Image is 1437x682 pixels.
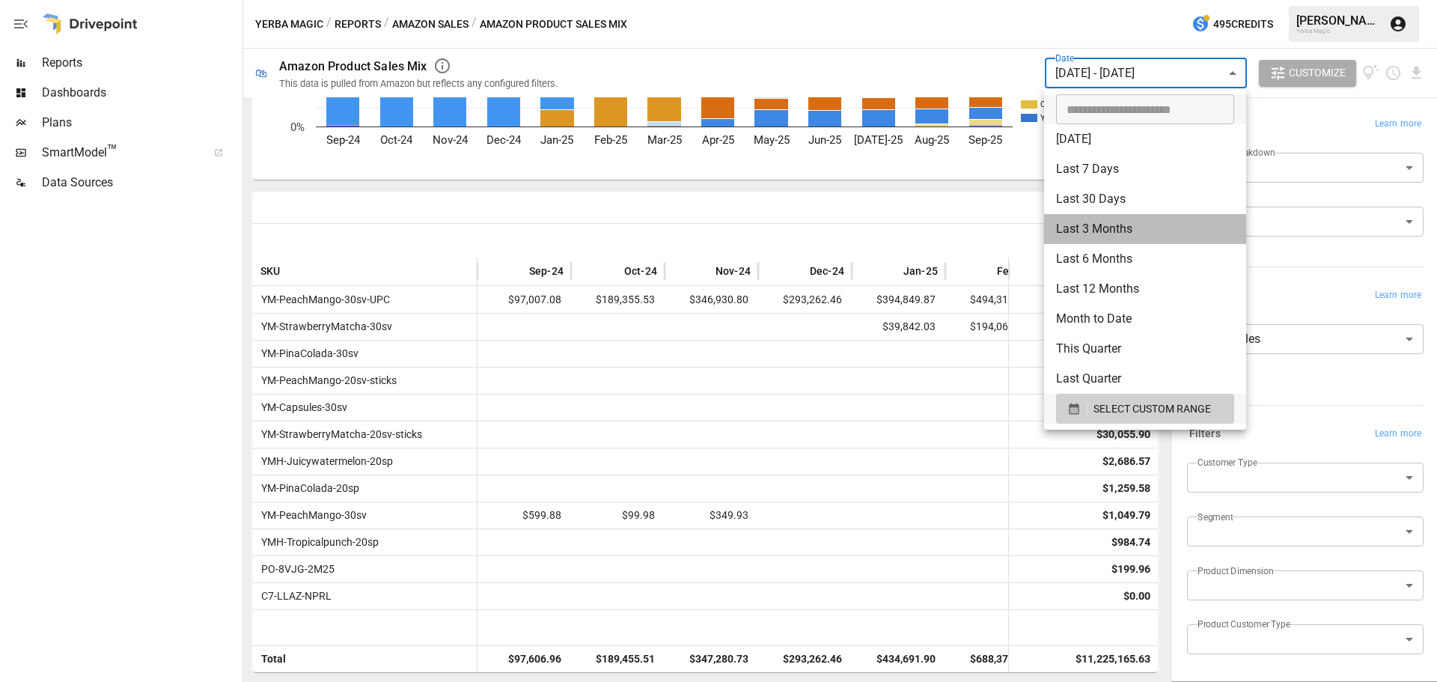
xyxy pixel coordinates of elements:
button: SELECT CUSTOM RANGE [1056,394,1234,424]
li: Last 6 Months [1044,244,1246,274]
li: Last 3 Months [1044,214,1246,244]
span: SELECT CUSTOM RANGE [1093,400,1211,418]
li: Month to Date [1044,304,1246,334]
li: Last 12 Months [1044,274,1246,304]
li: [DATE] [1044,124,1246,154]
li: Last 7 Days [1044,154,1246,184]
li: Last 30 Days [1044,184,1246,214]
li: This Quarter [1044,334,1246,364]
li: Last Quarter [1044,364,1246,394]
